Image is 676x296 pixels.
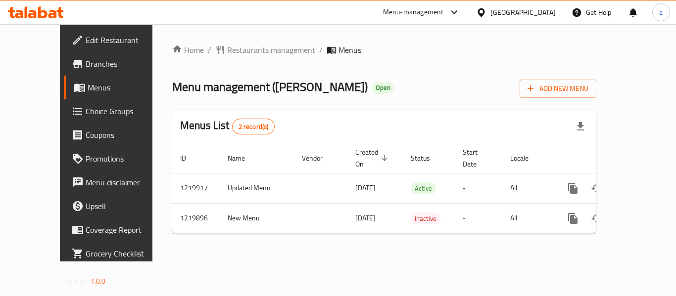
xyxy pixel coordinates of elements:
[585,207,609,230] button: Change Status
[64,28,173,52] a: Edit Restaurant
[233,122,275,131] span: 2 record(s)
[91,275,106,288] span: 1.0.0
[86,129,165,141] span: Coupons
[411,152,443,164] span: Status
[64,218,173,242] a: Coverage Report
[86,58,165,70] span: Branches
[490,7,556,18] div: [GEOGRAPHIC_DATA]
[528,83,588,95] span: Add New Menu
[65,275,89,288] span: Version:
[64,52,173,76] a: Branches
[411,183,436,194] span: Active
[411,213,440,224] span: Inactive
[86,248,165,259] span: Grocery Checklist
[172,143,664,234] table: enhanced table
[463,146,490,170] span: Start Date
[64,242,173,265] a: Grocery Checklist
[338,44,361,56] span: Menus
[172,203,220,233] td: 1219896
[561,207,585,230] button: more
[455,203,502,233] td: -
[302,152,336,164] span: Vendor
[355,181,376,194] span: [DATE]
[64,194,173,218] a: Upsell
[502,203,553,233] td: All
[502,173,553,203] td: All
[372,84,394,92] span: Open
[172,173,220,203] td: 1219917
[220,203,294,233] td: New Menu
[172,44,596,56] nav: breadcrumb
[64,76,173,99] a: Menus
[86,176,165,188] span: Menu disclaimer
[180,118,275,134] h2: Menus List
[88,82,165,93] span: Menus
[510,152,541,164] span: Locale
[215,44,315,56] a: Restaurants management
[172,44,204,56] a: Home
[319,44,323,56] li: /
[64,147,173,170] a: Promotions
[355,211,376,224] span: [DATE]
[227,44,315,56] span: Restaurants management
[86,34,165,46] span: Edit Restaurant
[86,224,165,236] span: Coverage Report
[64,99,173,123] a: Choice Groups
[520,80,596,98] button: Add New Menu
[553,143,664,173] th: Actions
[455,173,502,203] td: -
[86,153,165,165] span: Promotions
[659,7,663,18] span: a
[228,152,258,164] span: Name
[86,200,165,212] span: Upsell
[569,115,592,138] div: Export file
[172,76,368,98] span: Menu management ( [PERSON_NAME] )
[86,105,165,117] span: Choice Groups
[208,44,211,56] li: /
[383,6,444,18] div: Menu-management
[64,123,173,147] a: Coupons
[585,176,609,200] button: Change Status
[220,173,294,203] td: Updated Menu
[232,119,275,134] div: Total records count
[372,82,394,94] div: Open
[64,170,173,194] a: Menu disclaimer
[180,152,199,164] span: ID
[355,146,391,170] span: Created On
[561,176,585,200] button: more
